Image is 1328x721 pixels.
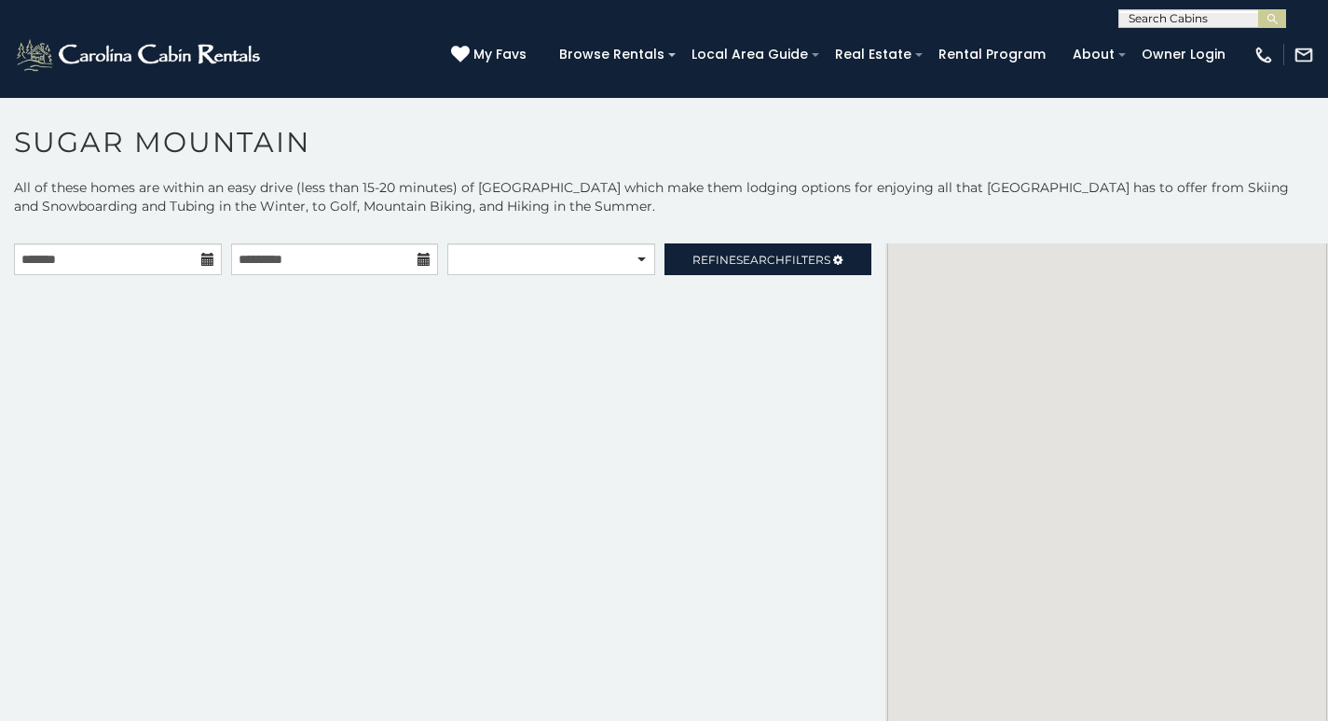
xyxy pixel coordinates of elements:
[929,40,1055,69] a: Rental Program
[736,253,785,267] span: Search
[1294,45,1314,65] img: mail-regular-white.png
[1132,40,1235,69] a: Owner Login
[14,36,266,74] img: White-1-2.png
[1253,45,1274,65] img: phone-regular-white.png
[664,243,872,275] a: RefineSearchFilters
[473,45,527,64] span: My Favs
[682,40,817,69] a: Local Area Guide
[826,40,921,69] a: Real Estate
[550,40,674,69] a: Browse Rentals
[1063,40,1124,69] a: About
[451,45,531,65] a: My Favs
[692,253,830,267] span: Refine Filters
